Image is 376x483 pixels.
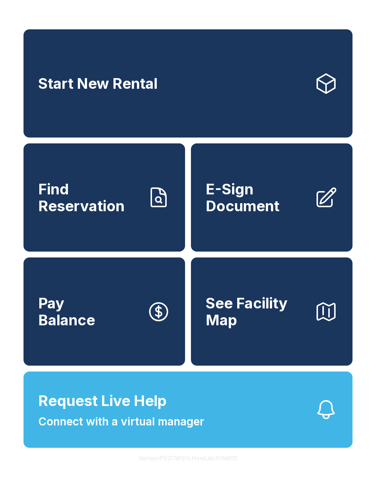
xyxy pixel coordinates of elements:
[38,75,158,92] span: Start New Rental
[38,413,204,430] span: Connect with a virtual manager
[23,29,352,138] a: Start New Rental
[23,257,185,366] a: PayBalance
[38,295,95,328] span: Pay Balance
[38,390,167,412] span: Request Live Help
[191,143,352,252] a: E-Sign Document
[23,143,185,252] a: Find Reservation
[191,257,352,366] button: See Facility Map
[206,295,308,328] span: See Facility Map
[38,181,141,214] span: Find Reservation
[23,372,352,448] button: Request Live HelpConnect with a virtual manager
[206,181,308,214] span: E-Sign Document
[133,448,243,468] button: VersionPE2CWShLHxwLdo7nhiB05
